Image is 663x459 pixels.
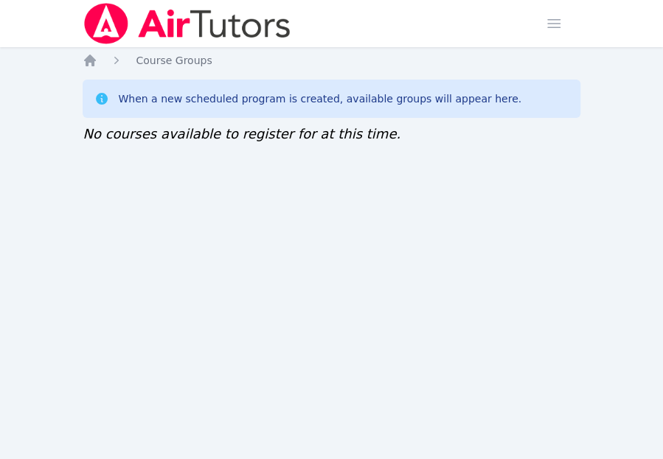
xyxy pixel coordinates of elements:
span: No courses available to register for at this time. [83,126,400,141]
img: Air Tutors [83,3,291,44]
div: When a new scheduled program is created, available groups will appear here. [118,91,521,106]
nav: Breadcrumb [83,53,580,68]
a: Course Groups [136,53,212,68]
span: Course Groups [136,55,212,66]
